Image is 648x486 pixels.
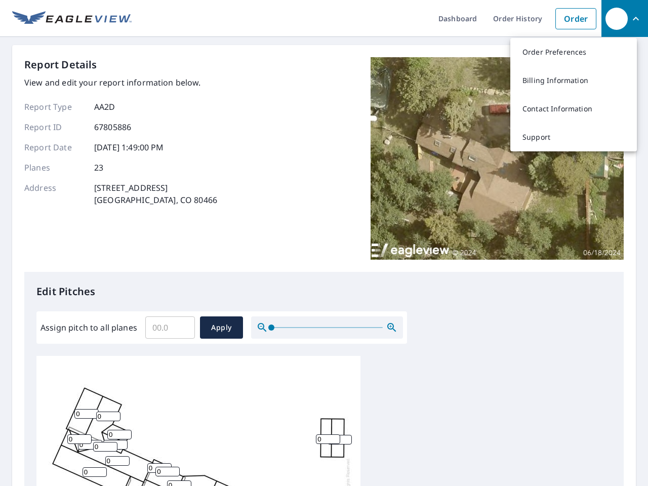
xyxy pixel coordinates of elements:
[24,57,97,72] p: Report Details
[371,57,624,260] img: Top image
[12,11,132,26] img: EV Logo
[510,66,637,95] a: Billing Information
[24,141,85,153] p: Report Date
[510,38,637,66] a: Order Preferences
[94,121,131,133] p: 67805886
[94,141,164,153] p: [DATE] 1:49:00 PM
[24,121,85,133] p: Report ID
[94,161,103,174] p: 23
[24,161,85,174] p: Planes
[510,95,637,123] a: Contact Information
[36,284,612,299] p: Edit Pitches
[94,101,115,113] p: AA2D
[24,101,85,113] p: Report Type
[24,182,85,206] p: Address
[200,316,243,339] button: Apply
[94,182,217,206] p: [STREET_ADDRESS] [GEOGRAPHIC_DATA], CO 80466
[24,76,217,89] p: View and edit your report information below.
[510,123,637,151] a: Support
[208,321,235,334] span: Apply
[145,313,195,342] input: 00.0
[40,321,137,334] label: Assign pitch to all planes
[555,8,596,29] a: Order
